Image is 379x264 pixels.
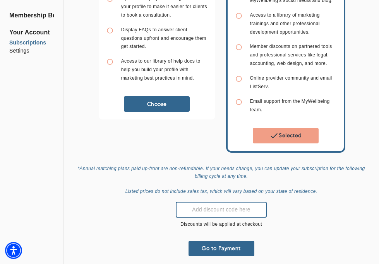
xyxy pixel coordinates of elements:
span: Go to Payment [192,245,251,252]
p: Discounts will be applied at checkout [180,221,262,228]
span: Your Account [9,28,54,37]
button: Selected [253,128,319,143]
a: Membership Benefits [9,11,54,20]
a: Settings [9,47,54,55]
div: Accessibility Menu [5,242,22,259]
span: Member discounts on partnered tools and professional services like legal, accounting, web design,... [250,44,332,66]
span: Email support from the MyWellbeing team. [250,99,330,112]
i: *Annual matching plans paid up-front are non-refundable. If your needs change, you can update you... [78,166,365,194]
button: Choose [124,96,190,112]
span: Choose [127,100,187,108]
input: Add discount code here [176,202,266,218]
button: Go to Payment [189,241,254,256]
span: Online provider community and email ListServ. [250,75,332,89]
a: Subscriptions [9,39,54,47]
span: Access to a library of marketing trainings and other professional development opportunities. [250,12,320,35]
span: Access to our library of help docs to help you build your profile with marketing best practices i... [121,58,201,81]
span: Display FAQs to answer client questions upfront and encourage them get started. [121,27,206,49]
span: Selected [256,131,316,140]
